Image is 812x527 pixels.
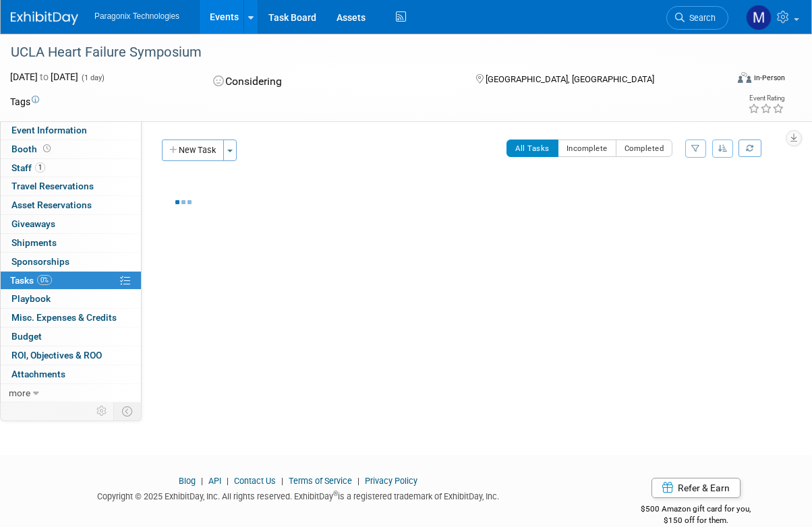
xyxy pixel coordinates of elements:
span: [GEOGRAPHIC_DATA], [GEOGRAPHIC_DATA] [486,74,654,84]
span: Attachments [11,369,65,379]
span: 1 [35,162,45,173]
span: Asset Reservations [11,199,92,210]
div: UCLA Heart Failure Symposium [6,40,719,65]
a: Playbook [1,290,141,308]
div: In-Person [753,73,785,83]
div: Considering [209,70,454,94]
a: Asset Reservations [1,196,141,214]
div: $500 Amazon gift card for you, [606,495,785,526]
span: 0% [37,275,52,285]
span: (1 day) [80,73,105,82]
span: [DATE] [DATE] [10,71,78,82]
img: Format-Inperson.png [738,72,751,83]
span: | [278,476,287,486]
button: Incomplete [558,139,616,157]
span: Booth not reserved yet [40,144,53,154]
a: Tasks0% [1,272,141,290]
a: Shipments [1,234,141,252]
img: ExhibitDay [11,11,78,25]
img: loading... [175,200,192,204]
a: Event Information [1,121,141,139]
span: Travel Reservations [11,181,94,191]
a: Refresh [738,139,761,157]
a: Staff1 [1,159,141,177]
a: Giveaways [1,215,141,233]
span: Budget [11,331,42,342]
td: Tags [10,95,39,108]
a: Contact Us [234,476,276,486]
span: Giveaways [11,218,55,229]
a: Attachments [1,365,141,383]
span: Playbook [11,293,51,304]
a: Search [666,6,728,30]
span: Shipments [11,237,57,248]
a: Budget [1,328,141,346]
div: Event Format [673,70,786,90]
td: Personalize Event Tab Strip [90,402,114,420]
span: more [9,387,30,398]
a: Sponsorships [1,253,141,271]
a: Refer & Earn [651,478,741,498]
button: New Task [162,139,224,161]
span: Booth [11,144,53,154]
a: Privacy Policy [365,476,417,486]
span: Event Information [11,125,87,135]
div: $150 off for them. [606,515,785,526]
span: ROI, Objectives & ROO [11,350,102,361]
div: Copyright © 2025 ExhibitDay, Inc. All rights reserved. ExhibitDay is a registered trademark of Ex... [10,487,586,503]
a: Terms of Service [289,476,352,486]
span: Paragonix Technologies [94,11,179,21]
span: | [223,476,232,486]
span: | [198,476,206,486]
span: | [354,476,363,486]
sup: ® [333,490,338,497]
a: Travel Reservations [1,177,141,195]
a: ROI, Objectives & ROO [1,346,141,365]
img: Mary Jacoski [746,5,772,30]
button: All Tasks [506,139,558,157]
span: Staff [11,162,45,173]
a: Blog [179,476,196,486]
span: Sponsorships [11,256,69,267]
span: to [38,71,51,82]
div: Event Rating [748,95,784,102]
td: Toggle Event Tabs [114,402,142,420]
span: Search [685,13,716,23]
button: Completed [616,139,673,157]
a: API [208,476,221,486]
a: more [1,384,141,402]
span: Tasks [10,275,52,286]
span: Misc. Expenses & Credits [11,312,117,323]
a: Booth [1,140,141,158]
a: Misc. Expenses & Credits [1,309,141,327]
